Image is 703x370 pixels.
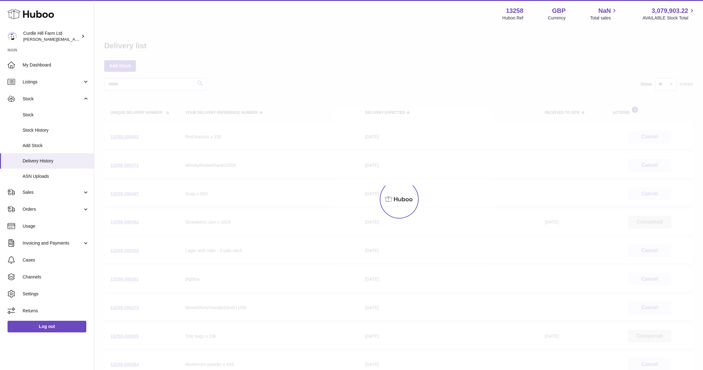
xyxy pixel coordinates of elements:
[23,30,80,42] div: Curdle Hill Farm Ltd
[548,15,566,21] div: Currency
[652,7,688,15] span: 3,079,903.22
[8,321,86,332] a: Log out
[23,79,83,85] span: Listings
[506,7,523,15] strong: 13258
[642,15,695,21] span: AVAILABLE Stock Total
[23,158,89,164] span: Delivery History
[23,274,89,280] span: Channels
[23,96,83,102] span: Stock
[552,7,566,15] strong: GBP
[590,7,618,21] a: NaN Total sales
[598,7,611,15] span: NaN
[8,32,17,41] img: miranda@diddlysquatfarmshop.com
[23,308,89,314] span: Returns
[23,112,89,118] span: Stock
[23,189,83,195] span: Sales
[23,173,89,179] span: ASN Uploads
[502,15,523,21] div: Huboo Ref
[23,206,83,212] span: Orders
[642,7,695,21] a: 3,079,903.22 AVAILABLE Stock Total
[590,15,618,21] span: Total sales
[23,291,89,297] span: Settings
[23,240,83,246] span: Invoicing and Payments
[23,37,126,42] span: [PERSON_NAME][EMAIL_ADDRESS][DOMAIN_NAME]
[23,257,89,263] span: Cases
[23,143,89,149] span: Add Stock
[23,223,89,229] span: Usage
[23,127,89,133] span: Stock History
[23,62,89,68] span: My Dashboard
